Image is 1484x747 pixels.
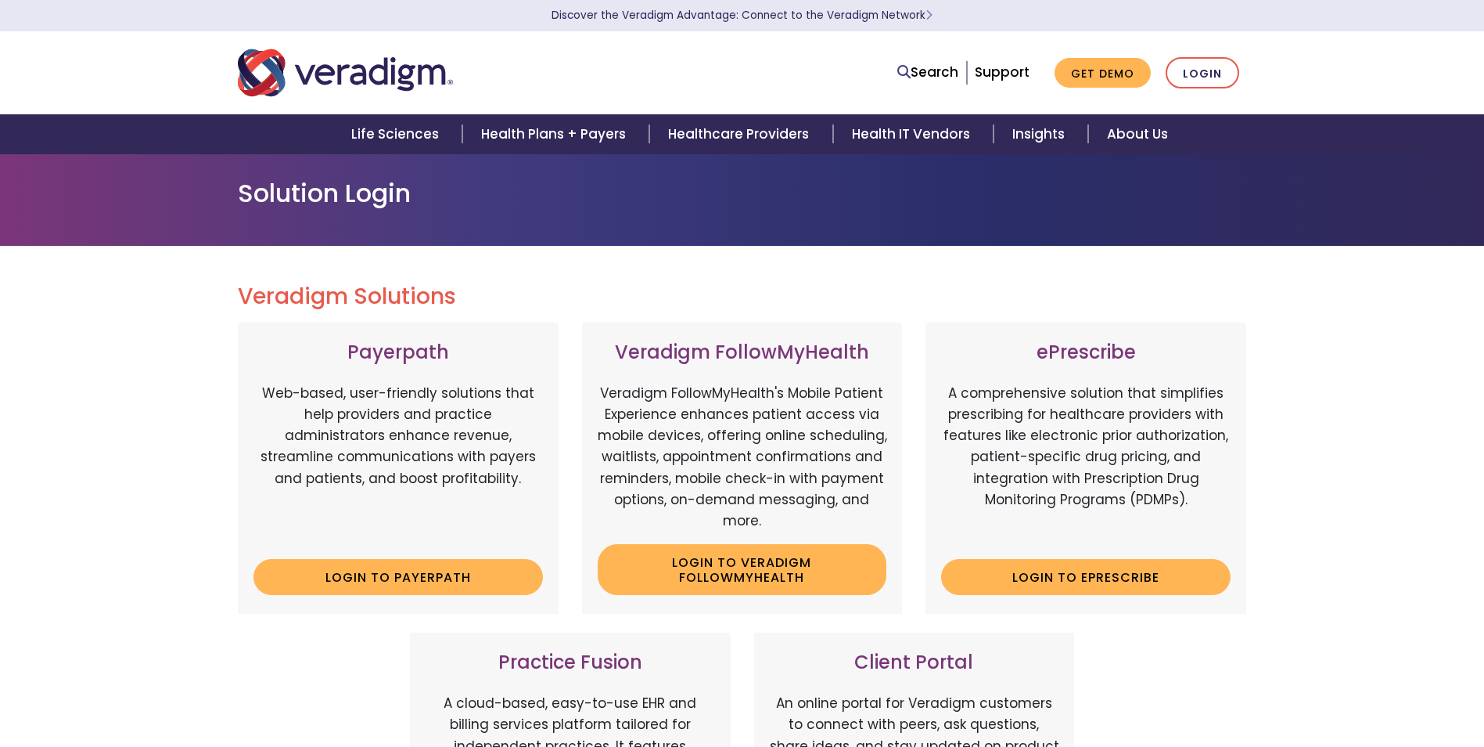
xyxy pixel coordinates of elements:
p: A comprehensive solution that simplifies prescribing for healthcare providers with features like ... [941,383,1231,547]
a: Healthcare Providers [649,114,832,154]
h3: ePrescribe [941,341,1231,364]
h3: Payerpath [253,341,543,364]
p: Web-based, user-friendly solutions that help providers and practice administrators enhance revenu... [253,383,543,547]
h3: Practice Fusion [426,651,715,674]
a: Search [897,62,958,83]
h2: Veradigm Solutions [238,283,1247,310]
a: Login [1166,57,1239,89]
a: Insights [994,114,1088,154]
span: Learn More [925,8,932,23]
a: Support [975,63,1029,81]
a: Login to Payerpath [253,559,543,595]
a: Discover the Veradigm Advantage: Connect to the Veradigm NetworkLearn More [552,8,932,23]
a: Login to Veradigm FollowMyHealth [598,544,887,595]
a: Get Demo [1055,58,1151,88]
a: Health Plans + Payers [462,114,649,154]
h1: Solution Login [238,179,1247,208]
a: Login to ePrescribe [941,559,1231,595]
a: Life Sciences [332,114,462,154]
p: Veradigm FollowMyHealth's Mobile Patient Experience enhances patient access via mobile devices, o... [598,383,887,532]
a: About Us [1088,114,1187,154]
a: Health IT Vendors [833,114,994,154]
h3: Veradigm FollowMyHealth [598,341,887,364]
h3: Client Portal [770,651,1059,674]
img: Veradigm logo [238,47,453,99]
